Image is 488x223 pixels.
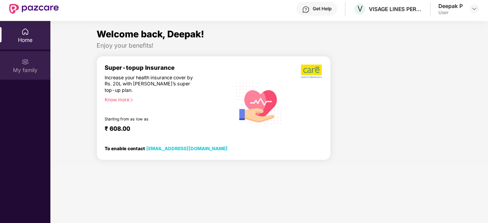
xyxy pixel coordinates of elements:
div: User [438,10,463,16]
span: V [357,4,363,13]
div: To enable contact [105,146,228,151]
img: svg+xml;base64,PHN2ZyBpZD0iSGVscC0zMngzMiIgeG1sbnM9Imh0dHA6Ly93d3cudzMub3JnLzIwMDAvc3ZnIiB3aWR0aD... [302,6,310,13]
span: right [129,98,134,102]
img: svg+xml;base64,PHN2ZyB3aWR0aD0iMjAiIGhlaWdodD0iMjAiIHZpZXdCb3g9IjAgMCAyMCAyMCIgZmlsbD0ibm9uZSIgeG... [21,58,29,66]
div: Enjoy your benefits! [97,42,442,50]
img: b5dec4f62d2307b9de63beb79f102df3.png [301,64,323,79]
div: Get Help [313,6,331,12]
div: Increase your health insurance cover by Rs. 20L with [PERSON_NAME]’s super top-up plan. [105,75,199,94]
div: Know more [105,97,227,102]
div: VISAGE LINES PERSONAL CARE PRIVATE LIMITED [369,5,422,13]
img: svg+xml;base64,PHN2ZyBpZD0iSG9tZSIgeG1sbnM9Imh0dHA6Ly93d3cudzMub3JnLzIwMDAvc3ZnIiB3aWR0aD0iMjAiIG... [21,28,29,35]
div: Starting from as low as [105,117,199,122]
img: New Pazcare Logo [9,4,59,14]
div: Super-topup Insurance [105,64,232,71]
div: Deepak P [438,2,463,10]
img: svg+xml;base64,PHN2ZyBpZD0iRHJvcGRvd24tMzJ4MzIiIHhtbG5zPSJodHRwOi8vd3d3LnczLm9yZy8yMDAwL3N2ZyIgd2... [471,6,477,12]
div: ₹ 608.00 [105,125,224,134]
span: Welcome back, Deepak! [97,29,204,40]
a: [EMAIL_ADDRESS][DOMAIN_NAME] [146,146,228,151]
img: svg+xml;base64,PHN2ZyB4bWxucz0iaHR0cDovL3d3dy53My5vcmcvMjAwMC9zdmciIHhtbG5zOnhsaW5rPSJodHRwOi8vd3... [232,75,286,130]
